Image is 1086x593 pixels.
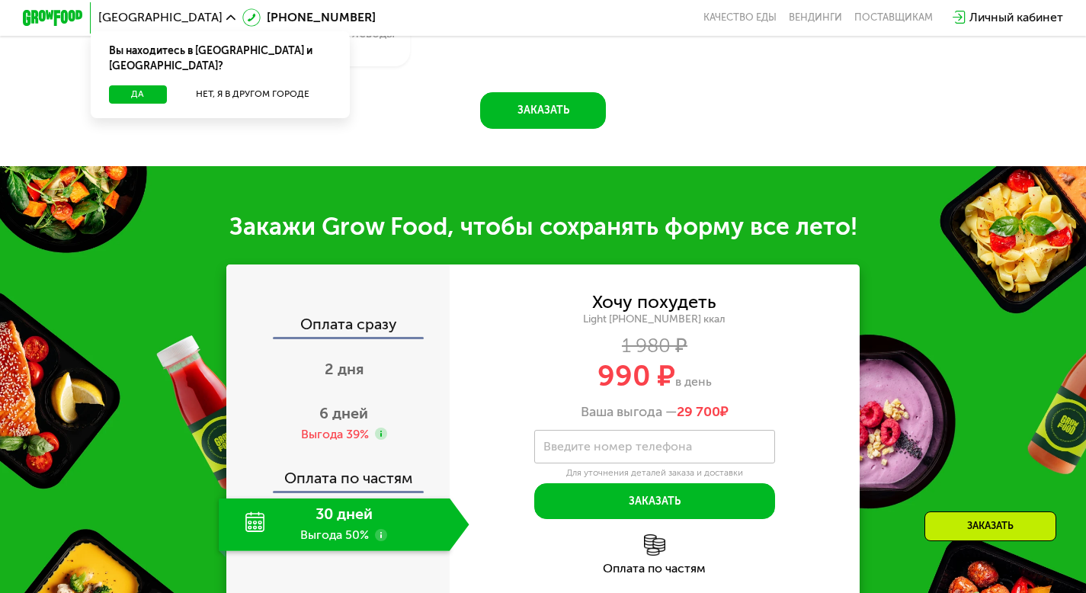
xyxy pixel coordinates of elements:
div: Оплата по частям [450,563,860,575]
a: [PHONE_NUMBER] [242,8,376,27]
div: 1 980 ₽ [450,338,860,354]
span: в день [675,374,712,389]
span: 990 ₽ [597,359,675,393]
div: Выгода 39% [301,426,369,443]
div: Оплата по частям [228,456,450,491]
div: Оплата сразу [228,317,450,337]
button: Заказать [480,92,606,129]
div: Light [PHONE_NUMBER] ккал [450,313,860,326]
img: l6xcnZfty9opOoJh.png [644,534,665,556]
a: Вендинги [789,11,842,24]
span: ₽ [677,404,729,421]
div: Хочу похудеть [592,294,716,311]
div: Углеводы [341,27,395,40]
div: Вы находитесь в [GEOGRAPHIC_DATA] и [GEOGRAPHIC_DATA]? [91,31,350,85]
button: Нет, я в другом городе [173,85,332,104]
a: Качество еды [703,11,777,24]
span: 6 дней [319,404,368,422]
label: Введите номер телефона [543,443,692,451]
button: Заказать [534,483,776,520]
span: 29 700 [677,403,720,420]
div: Заказать [924,511,1056,541]
div: Для уточнения деталей заказа и доставки [534,467,776,479]
div: поставщикам [854,11,933,24]
div: Личный кабинет [969,8,1063,27]
span: 2 дня [325,360,364,378]
button: Да [109,85,167,104]
span: [GEOGRAPHIC_DATA] [98,11,223,24]
div: Ваша выгода — [450,404,860,421]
